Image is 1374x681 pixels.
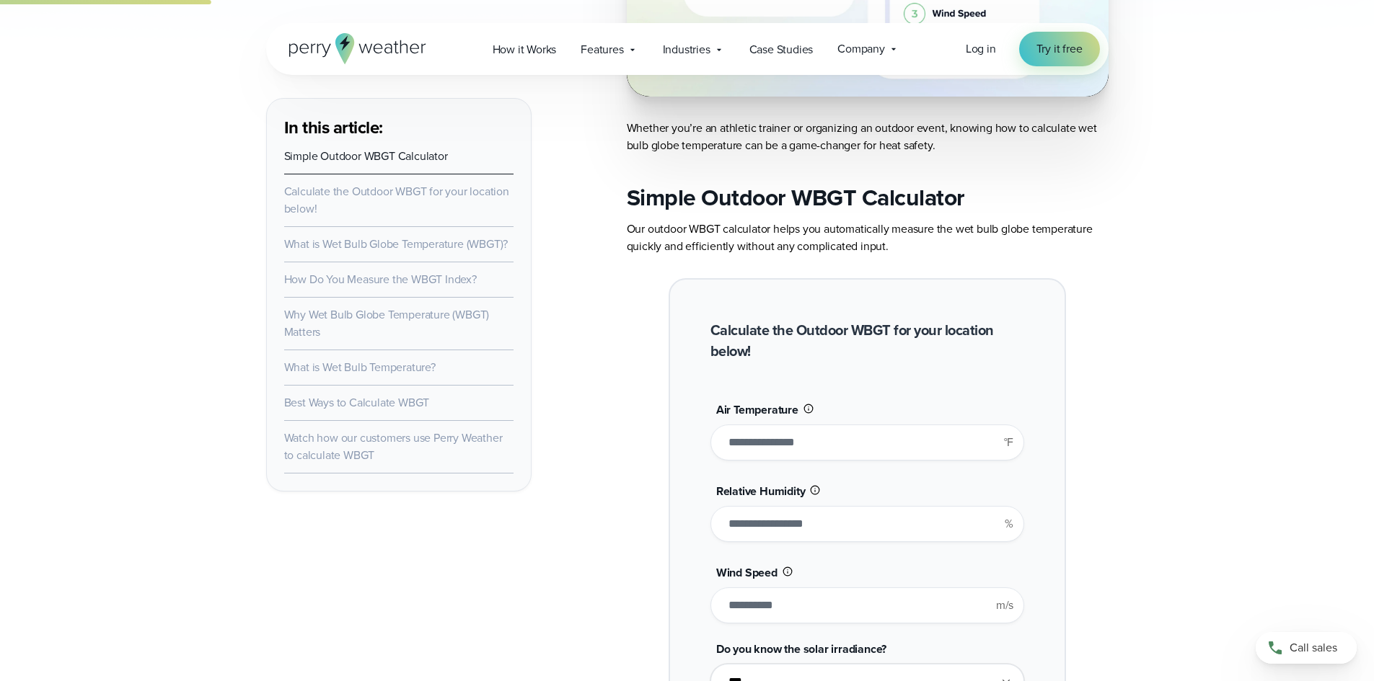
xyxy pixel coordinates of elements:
[284,306,490,340] a: Why Wet Bulb Globe Temperature (WBGT) Matters
[284,359,436,375] a: What is Wet Bulb Temperature?
[284,429,503,463] a: Watch how our customers use Perry Weather to calculate WBGT
[716,564,778,581] span: Wind Speed
[284,236,508,252] a: What is Wet Bulb Globe Temperature (WBGT)?
[716,483,806,499] span: Relative Humidity
[581,41,623,58] span: Features
[493,41,557,58] span: How it Works
[716,641,886,657] span: Do you know the solar irradiance?
[966,40,996,57] span: Log in
[966,40,996,58] a: Log in
[284,271,477,288] a: How Do You Measure the WBGT Index?
[1036,40,1083,58] span: Try it free
[627,120,1109,154] p: Whether you’re an athletic trainer or organizing an outdoor event, knowing how to calculate wet b...
[1019,32,1100,66] a: Try it free
[716,401,798,418] span: Air Temperature
[284,183,509,217] a: Calculate the Outdoor WBGT for your location below!
[737,35,826,64] a: Case Studies
[749,41,814,58] span: Case Studies
[480,35,569,64] a: How it Works
[837,40,885,58] span: Company
[284,116,514,139] h3: In this article:
[1290,639,1337,656] span: Call sales
[284,148,448,164] a: Simple Outdoor WBGT Calculator
[284,394,430,411] a: Best Ways to Calculate WBGT
[663,41,710,58] span: Industries
[627,221,1109,255] p: Our outdoor WBGT calculator helps you automatically measure the wet bulb globe temperature quickl...
[1256,632,1357,664] a: Call sales
[710,320,1024,362] h2: Calculate the Outdoor WBGT for your location below!
[627,183,1109,212] h2: Simple Outdoor WBGT Calculator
